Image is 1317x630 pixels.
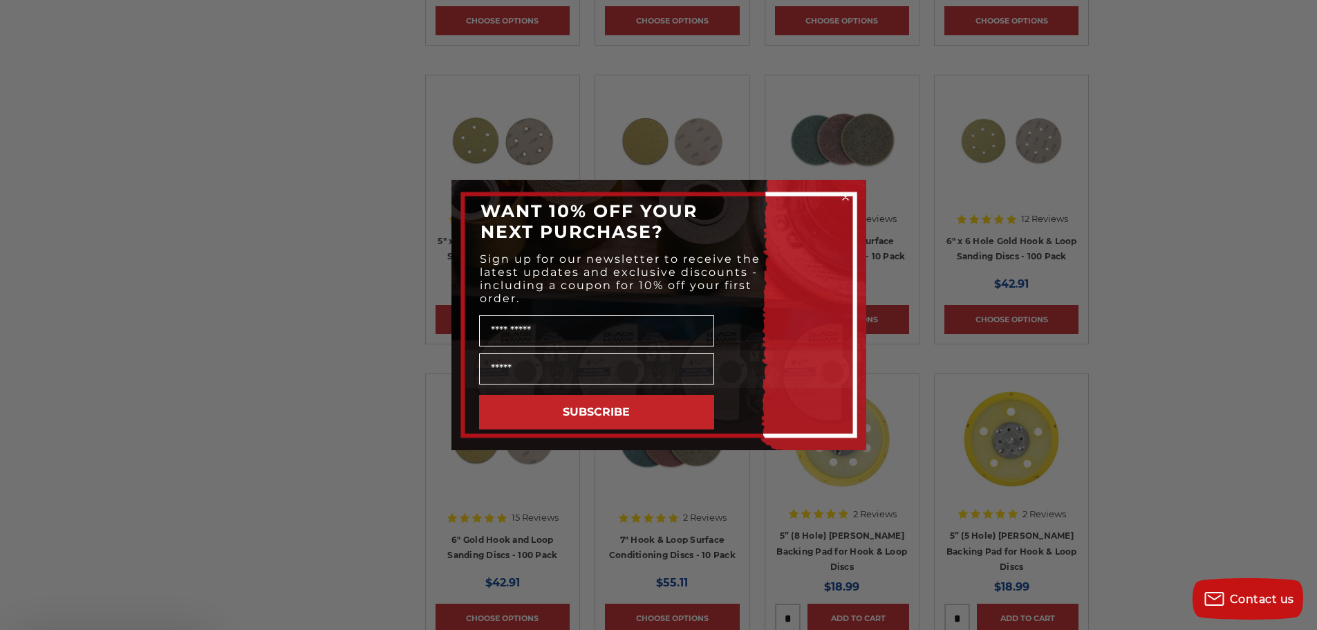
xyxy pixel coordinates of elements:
[839,190,852,204] button: Close dialog
[480,252,760,305] span: Sign up for our newsletter to receive the latest updates and exclusive discounts - including a co...
[480,201,698,242] span: WANT 10% OFF YOUR NEXT PURCHASE?
[1230,593,1294,606] span: Contact us
[479,395,714,429] button: SUBSCRIBE
[479,353,714,385] input: Email
[1193,578,1303,620] button: Contact us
